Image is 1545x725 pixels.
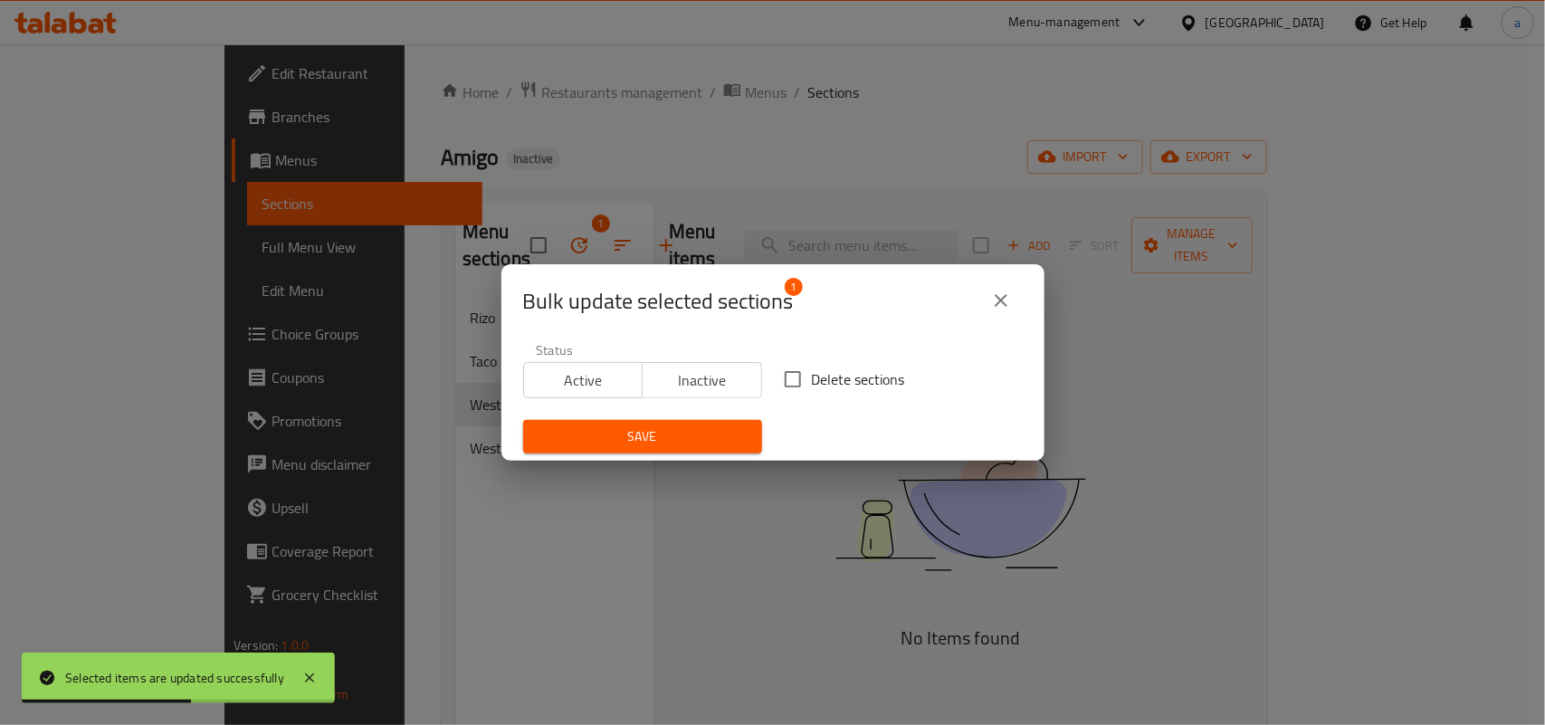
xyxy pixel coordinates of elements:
[523,420,762,453] button: Save
[65,668,284,688] div: Selected items are updated successfully
[523,362,644,398] button: Active
[812,368,905,390] span: Delete sections
[979,279,1023,322] button: close
[785,278,803,296] span: 1
[642,362,762,398] button: Inactive
[531,367,636,394] span: Active
[538,425,748,448] span: Save
[523,287,794,316] span: Selected section count
[650,367,755,394] span: Inactive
